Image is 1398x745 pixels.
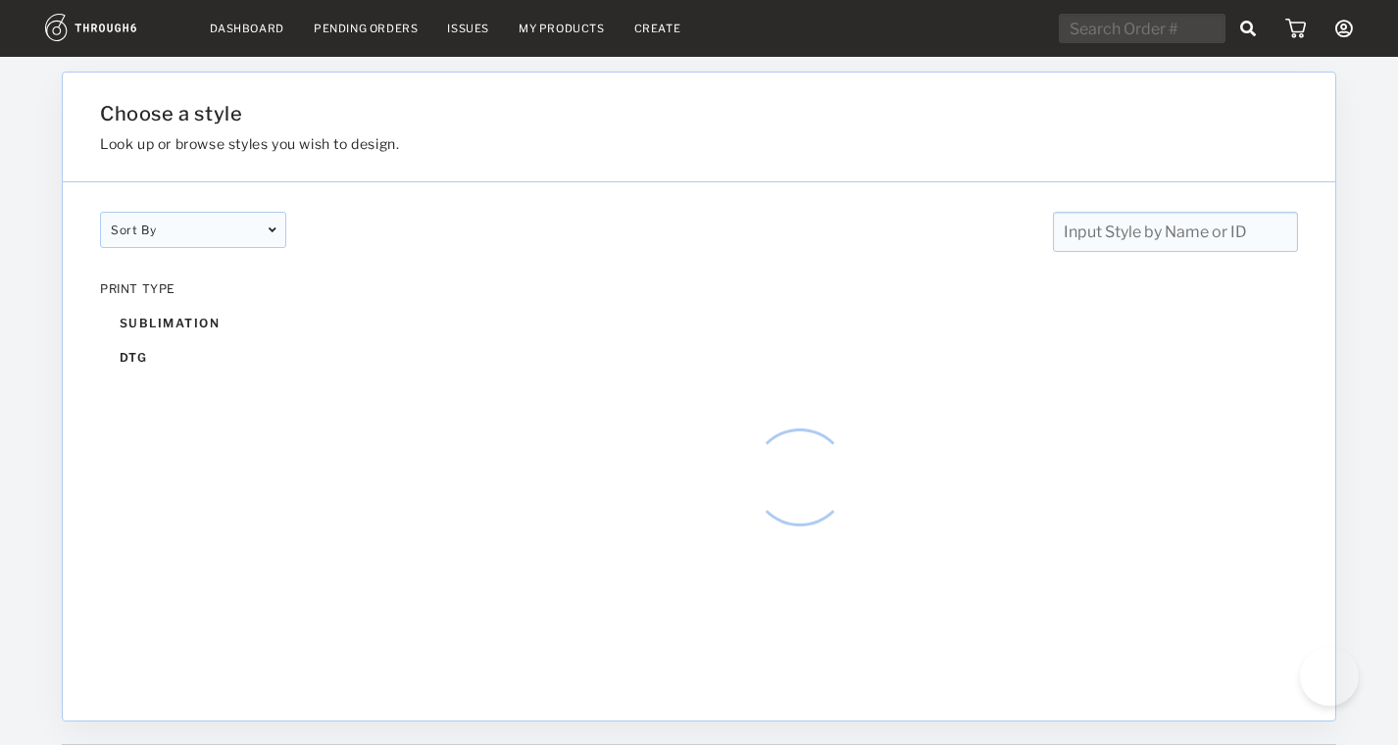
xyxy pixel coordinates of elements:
div: dtg [100,340,286,374]
input: Search Order # [1059,14,1225,43]
a: Dashboard [210,22,284,35]
a: Issues [447,22,489,35]
div: sublimation [100,306,286,340]
iframe: Toggle Customer Support [1300,647,1359,706]
h1: Choose a style [100,102,1096,125]
a: My Products [519,22,605,35]
a: Pending Orders [314,22,418,35]
img: icon_cart.dab5cea1.svg [1285,19,1306,38]
div: PRINT TYPE [100,281,286,296]
h3: Look up or browse styles you wish to design. [100,135,1096,152]
img: logo.1c10ca64.svg [45,14,180,41]
a: Create [634,22,681,35]
input: Input Style by Name or ID [1053,212,1298,252]
div: Sort By [100,212,286,248]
